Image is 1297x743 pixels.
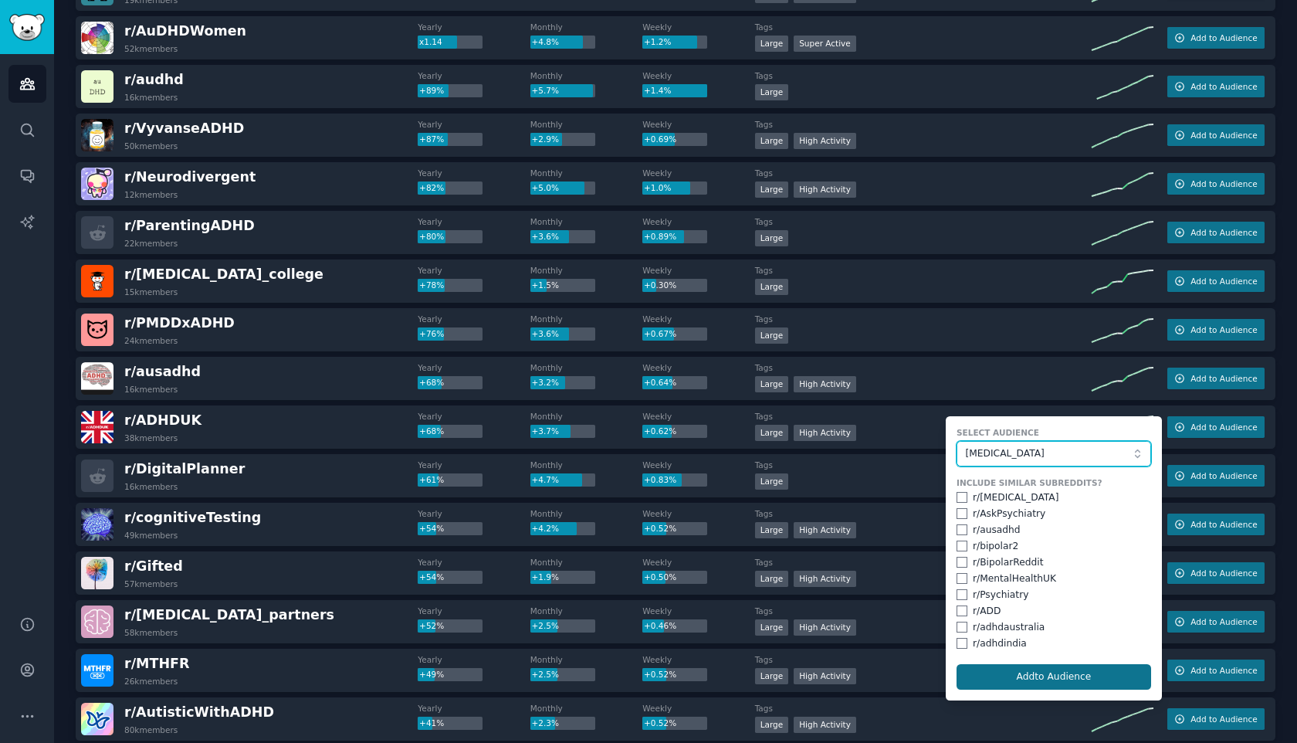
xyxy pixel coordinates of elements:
[532,524,559,533] span: +4.2%
[418,411,530,422] dt: Yearly
[642,460,754,470] dt: Weekly
[532,670,559,679] span: +2.5%
[644,572,676,582] span: +0.50%
[755,703,1092,714] dt: Tags
[532,475,559,484] span: +4.7%
[957,664,1151,690] button: Addto Audience
[124,23,246,39] span: r/ AuDHDWomen
[644,232,676,241] span: +0.89%
[124,364,201,379] span: r/ ausadhd
[124,530,178,541] div: 49k members
[755,508,1092,519] dt: Tags
[530,703,642,714] dt: Monthly
[1190,227,1257,238] span: Add to Audience
[124,461,245,477] span: r/ DigitalPlanner
[124,607,334,623] span: r/ [MEDICAL_DATA]_partners
[532,183,559,192] span: +5.0%
[9,14,45,41] img: GummySearch logo
[419,475,444,484] span: +61%
[124,43,178,54] div: 52k members
[644,621,676,630] span: +0.46%
[973,540,1018,554] div: r/ bipolar2
[124,676,178,687] div: 26k members
[755,654,1092,665] dt: Tags
[124,238,178,249] div: 22k members
[418,168,530,178] dt: Yearly
[1167,611,1265,633] button: Add to Audience
[124,266,323,282] span: r/ [MEDICAL_DATA]_college
[530,508,642,519] dt: Monthly
[530,606,642,616] dt: Monthly
[418,314,530,324] dt: Yearly
[755,411,1092,422] dt: Tags
[1190,422,1257,433] span: Add to Audience
[755,314,1092,324] dt: Tags
[642,411,754,422] dt: Weekly
[644,718,676,728] span: +0.52%
[755,606,1092,616] dt: Tags
[81,508,113,541] img: cognitiveTesting
[755,425,789,441] div: Large
[973,556,1043,570] div: r/ BipolarReddit
[1190,32,1257,43] span: Add to Audience
[124,412,201,428] span: r/ ADHDUK
[1167,319,1265,341] button: Add to Audience
[755,376,789,392] div: Large
[642,606,754,616] dt: Weekly
[1167,708,1265,730] button: Add to Audience
[418,119,530,130] dt: Yearly
[81,70,113,103] img: audhd
[81,314,113,346] img: PMDDxADHD
[1190,665,1257,676] span: Add to Audience
[124,510,261,525] span: r/ cognitiveTesting
[755,230,789,246] div: Large
[1190,324,1257,335] span: Add to Audience
[530,168,642,178] dt: Monthly
[1167,27,1265,49] button: Add to Audience
[124,315,235,331] span: r/ PMDDxADHD
[124,169,256,185] span: r/ Neurodivergent
[644,86,671,95] span: +1.4%
[1167,124,1265,146] button: Add to Audience
[1167,76,1265,97] button: Add to Audience
[532,232,559,241] span: +3.6%
[1190,568,1257,578] span: Add to Audience
[530,460,642,470] dt: Monthly
[418,70,530,81] dt: Yearly
[532,426,559,436] span: +3.7%
[418,22,530,32] dt: Yearly
[1190,178,1257,189] span: Add to Audience
[1167,173,1265,195] button: Add to Audience
[418,557,530,568] dt: Yearly
[755,557,1092,568] dt: Tags
[1190,81,1257,92] span: Add to Audience
[530,265,642,276] dt: Monthly
[124,335,178,346] div: 24k members
[532,621,559,630] span: +2.5%
[644,280,676,290] span: +0.30%
[81,22,113,54] img: AuDHDWomen
[1167,465,1265,487] button: Add to Audience
[755,119,1092,130] dt: Tags
[530,411,642,422] dt: Monthly
[419,183,444,192] span: +82%
[530,362,642,373] dt: Monthly
[419,134,444,144] span: +87%
[530,22,642,32] dt: Monthly
[755,70,1092,81] dt: Tags
[644,475,676,484] span: +0.83%
[530,70,642,81] dt: Monthly
[642,119,754,130] dt: Weekly
[81,411,113,443] img: ADHDUK
[419,37,442,46] span: x1.14
[124,92,178,103] div: 16k members
[957,427,1151,438] label: Select Audience
[794,36,856,52] div: Super Active
[124,627,178,638] div: 58k members
[973,605,1001,619] div: r/ ADD
[973,491,1059,505] div: r/ [MEDICAL_DATA]
[794,133,856,149] div: High Activity
[642,265,754,276] dt: Weekly
[755,279,789,295] div: Large
[755,362,1092,373] dt: Tags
